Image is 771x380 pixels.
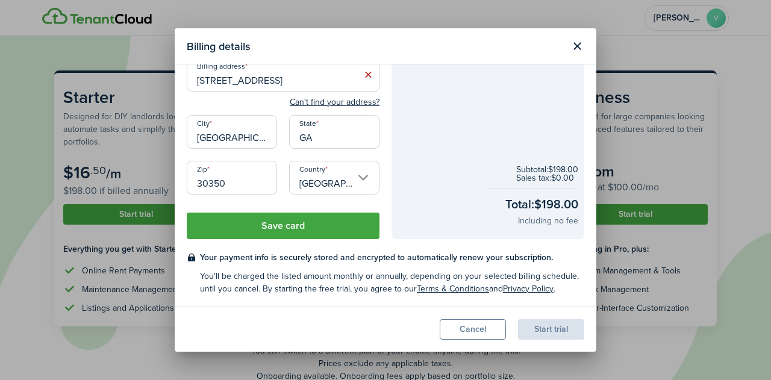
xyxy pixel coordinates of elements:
button: Can't find your address? [290,96,379,108]
a: Terms & Conditions [417,282,489,295]
checkout-terms-main: Your payment info is securely stored and encrypted to automatically renew your subscription. [200,251,584,264]
checkout-total-main: Total: $198.00 [505,195,578,213]
input: State [289,115,379,149]
input: Country [289,161,379,195]
a: Privacy Policy [503,282,554,295]
checkout-subtotal-item: Subtotal: $198.00 [516,166,578,174]
input: Start typing the address and then select from the dropdown [187,58,379,92]
button: Cancel [440,319,506,340]
input: Zip [187,161,277,195]
checkout-subtotal-item: Sales tax: $0.00 [516,174,578,182]
input: City [187,115,277,149]
button: Close modal [567,36,587,57]
checkout-terms-secondary: You'll be charged the listed amount monthly or annually, depending on your selected billing sched... [200,270,584,295]
modal-title: Billing details [187,34,564,58]
button: Save card [187,213,379,239]
checkout-total-secondary: Including no fee [518,214,578,227]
